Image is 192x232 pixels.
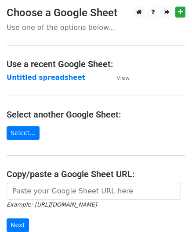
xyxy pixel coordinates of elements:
a: Untitled spreadsheet [7,74,85,82]
a: Select... [7,126,40,140]
small: View [116,75,130,81]
p: Use one of the options below... [7,23,185,32]
a: View [108,74,130,82]
h4: Use a recent Google Sheet: [7,59,185,69]
input: Paste your Google Sheet URL here [7,183,181,200]
h4: Select another Google Sheet: [7,109,185,120]
h3: Choose a Google Sheet [7,7,185,19]
input: Next [7,218,29,232]
h4: Copy/paste a Google Sheet URL: [7,169,185,179]
small: Example: [URL][DOMAIN_NAME] [7,201,97,208]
